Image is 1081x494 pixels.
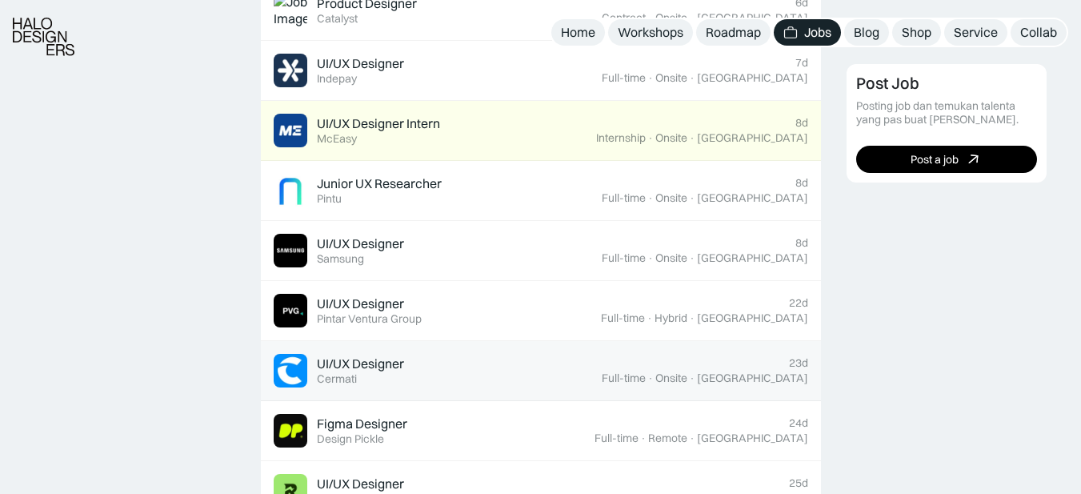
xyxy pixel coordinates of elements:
div: UI/UX Designer [317,55,404,72]
a: Job ImageUI/UX DesignerPintar Ventura Group22dFull-time·Hybrid·[GEOGRAPHIC_DATA] [261,281,821,341]
div: 23d [789,356,808,370]
div: UI/UX Designer [317,235,404,252]
div: [GEOGRAPHIC_DATA] [697,432,808,445]
div: [GEOGRAPHIC_DATA] [697,11,808,25]
div: · [647,11,654,25]
div: Jobs [804,24,831,41]
div: [GEOGRAPHIC_DATA] [697,131,808,145]
div: · [689,71,695,85]
div: [GEOGRAPHIC_DATA] [697,191,808,205]
div: 25d [789,476,808,490]
div: Contract [602,11,646,25]
div: Junior UX Researcher [317,175,442,192]
div: 8d [795,236,808,250]
div: · [647,372,654,385]
a: Post a job [856,146,1037,173]
div: Figma Designer [317,416,407,432]
a: Job ImageUI/UX DesignerIndepay7dFull-time·Onsite·[GEOGRAPHIC_DATA] [261,41,821,101]
img: Job Image [274,294,307,327]
div: [GEOGRAPHIC_DATA] [697,71,808,85]
div: UI/UX Designer Intern [317,115,440,132]
a: Job ImageUI/UX DesignerCermati23dFull-time·Onsite·[GEOGRAPHIC_DATA] [261,341,821,401]
div: Full-time [602,372,646,385]
div: Onsite [655,131,687,145]
div: Samsung [317,252,364,266]
div: · [689,251,695,265]
div: [GEOGRAPHIC_DATA] [697,251,808,265]
div: · [647,191,654,205]
div: · [689,191,695,205]
div: Full-time [601,311,645,325]
a: Blog [844,19,889,46]
div: Shop [902,24,931,41]
div: 7d [795,56,808,70]
div: UI/UX Designer [317,355,404,372]
div: Indepay [317,72,357,86]
div: Onsite [655,372,687,385]
div: Full-time [602,71,646,85]
div: Cermati [317,372,357,386]
a: Job ImageUI/UX Designer InternMcEasy8dInternship·Onsite·[GEOGRAPHIC_DATA] [261,101,821,161]
img: Job Image [274,354,307,388]
div: · [689,131,695,145]
div: Pintar Ventura Group [317,312,422,326]
img: Job Image [274,114,307,147]
div: 22d [789,296,808,310]
img: Job Image [274,234,307,267]
div: 8d [795,116,808,130]
div: · [647,311,653,325]
img: Job Image [274,174,307,207]
img: Job Image [274,414,307,448]
div: McEasy [317,132,357,146]
div: Remote [648,432,687,445]
div: Onsite [655,71,687,85]
div: Hybrid [655,311,687,325]
div: 24d [789,416,808,430]
a: Home [551,19,605,46]
div: Design Pickle [317,432,384,446]
div: Workshops [618,24,683,41]
div: Internship [596,131,646,145]
div: · [689,372,695,385]
div: Posting job dan temukan talenta yang pas buat [PERSON_NAME]. [856,99,1037,127]
div: · [689,432,695,445]
div: Onsite [655,11,687,25]
div: · [647,251,654,265]
div: UI/UX Designer [317,295,404,312]
div: Roadmap [706,24,761,41]
div: 8d [795,176,808,190]
div: Collab [1020,24,1057,41]
a: Collab [1011,19,1067,46]
div: Service [954,24,998,41]
a: Workshops [608,19,693,46]
a: Job ImageFigma DesignerDesign Pickle24dFull-time·Remote·[GEOGRAPHIC_DATA] [261,401,821,461]
a: Job ImageJunior UX ResearcherPintu8dFull-time·Onsite·[GEOGRAPHIC_DATA] [261,161,821,221]
div: Home [561,24,595,41]
div: · [647,131,654,145]
div: Post a job [911,152,959,166]
a: Service [944,19,1007,46]
div: UI/UX Designer [317,476,404,492]
div: · [640,432,647,445]
div: Pintu [317,192,342,206]
a: Jobs [774,19,841,46]
div: · [689,11,695,25]
div: · [689,311,695,325]
div: Onsite [655,191,687,205]
div: [GEOGRAPHIC_DATA] [697,311,808,325]
a: Roadmap [696,19,771,46]
div: Full-time [602,191,646,205]
a: Shop [892,19,941,46]
div: Post Job [856,74,919,93]
div: · [647,71,654,85]
div: Full-time [602,251,646,265]
div: [GEOGRAPHIC_DATA] [697,372,808,385]
div: Onsite [655,251,687,265]
div: Blog [854,24,879,41]
div: Catalyst [317,12,358,26]
img: Job Image [274,54,307,87]
a: Job ImageUI/UX DesignerSamsung8dFull-time·Onsite·[GEOGRAPHIC_DATA] [261,221,821,281]
div: Full-time [595,432,639,445]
